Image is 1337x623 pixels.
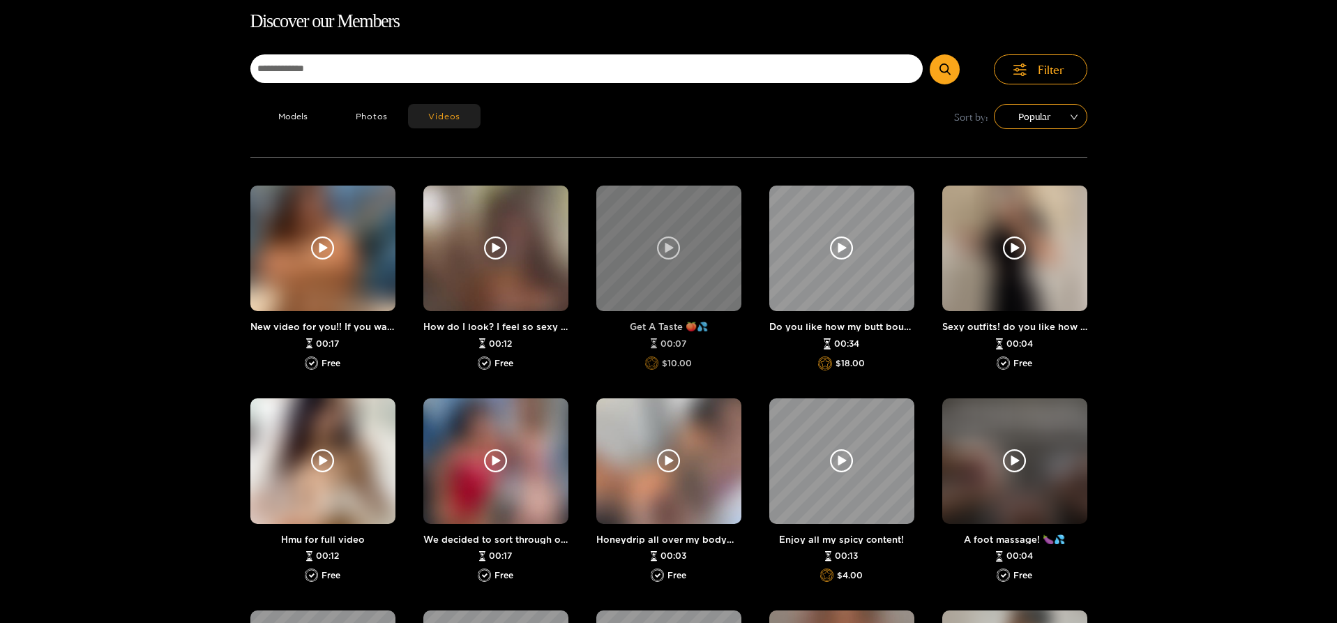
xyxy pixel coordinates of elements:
[769,534,914,544] div: Enjoy all my spicy content!
[423,356,568,370] div: Free
[1038,61,1064,78] span: Filter
[769,569,914,583] div: $4.00
[942,551,1087,562] div: 00:04
[423,569,568,583] div: Free
[250,551,395,562] div: 00:12
[1004,106,1077,127] span: Popular
[596,569,741,583] div: Free
[423,551,568,562] div: 00:17
[408,104,481,128] button: Videos
[942,569,1087,583] div: Free
[930,54,960,84] button: Submit Search
[769,322,914,331] div: Do you like how my butt bounces? 🔥
[994,54,1087,84] button: Filter
[250,569,395,583] div: Free
[250,7,1087,36] h1: Discover our Members
[769,551,914,562] div: 00:13
[942,534,1087,544] div: A foot massage! 🍆💦
[954,110,988,124] span: Sort by:
[250,338,395,350] div: 00:17
[596,551,741,562] div: 00:03
[423,534,568,544] div: We decided to sort through our DMs [DATE]… ❤️
[942,322,1087,331] div: Sexy outfits! do you like how I look? 🔥
[250,534,395,544] div: Hmu for full video
[596,356,741,370] div: $10.00
[942,338,1087,350] div: 00:04
[769,338,914,350] div: 00:34
[769,356,914,370] div: $18.00
[250,322,395,331] div: New video for you!! If you want to see the full vid send me a message 🔥🙈
[423,322,568,331] div: How do I look? I feel so sexy 🥰
[942,356,1087,370] div: Free
[994,104,1087,129] div: sort
[596,534,741,544] div: Honeydrip all over my body🍯💦
[250,104,335,128] button: Models
[250,356,395,370] div: Free
[335,104,409,128] button: Photos
[596,338,741,350] div: 00:07
[423,338,568,350] div: 00:12
[596,322,741,331] div: Get A Taste 🍑💦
